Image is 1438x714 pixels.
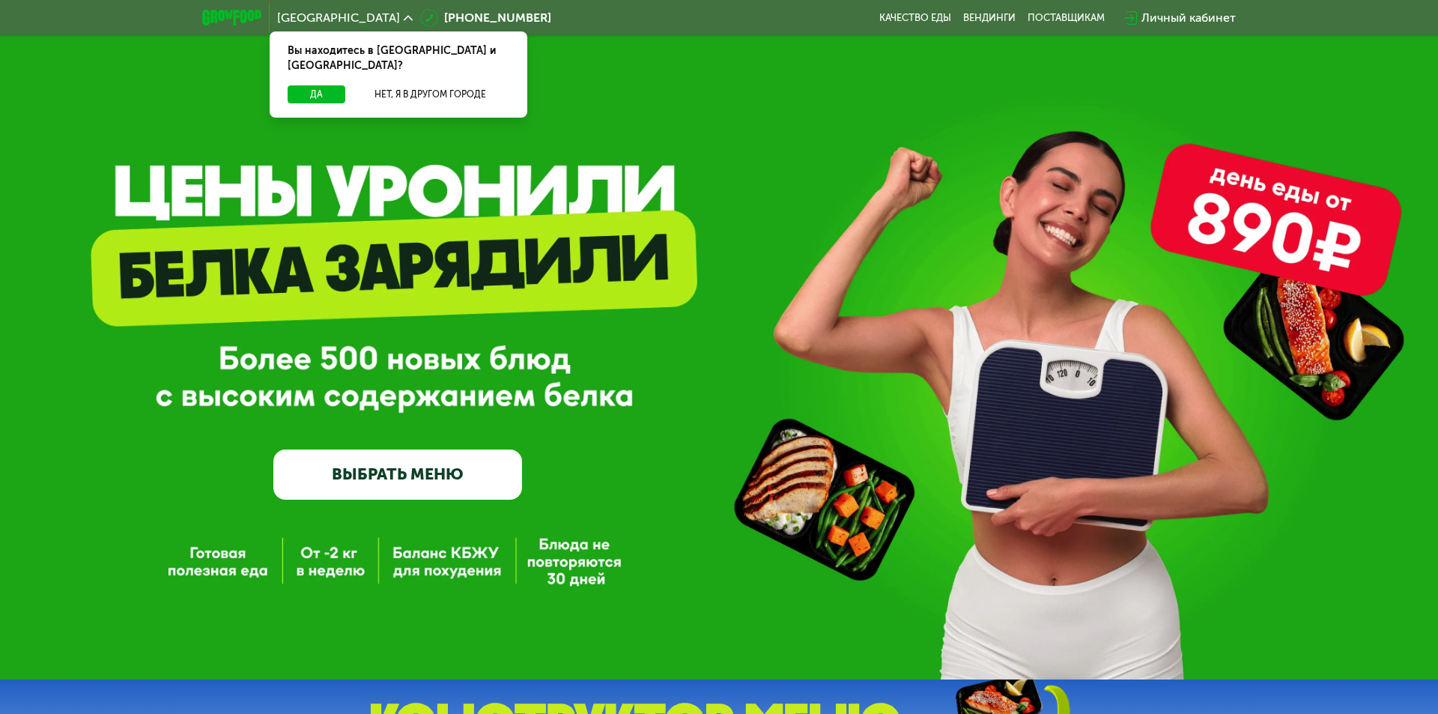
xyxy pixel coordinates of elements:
span: [GEOGRAPHIC_DATA] [277,12,400,24]
a: Вендинги [963,12,1016,24]
div: Вы находитесь в [GEOGRAPHIC_DATA] и [GEOGRAPHIC_DATA]? [270,31,527,85]
button: Да [288,85,345,103]
a: [PHONE_NUMBER] [420,9,551,27]
a: Качество еды [879,12,951,24]
a: ВЫБРАТЬ МЕНЮ [273,450,522,500]
div: Личный кабинет [1141,9,1236,27]
button: Нет, я в другом городе [351,85,509,103]
div: поставщикам [1028,12,1105,24]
